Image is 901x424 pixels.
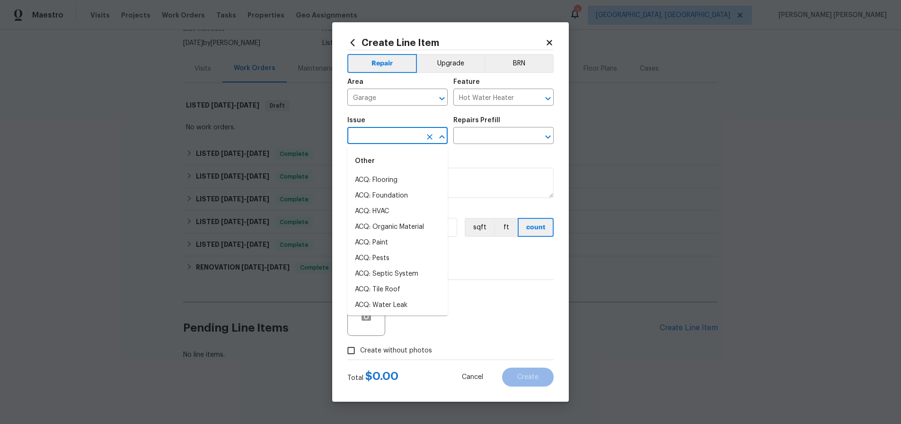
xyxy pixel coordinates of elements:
[453,117,500,124] h5: Repairs Prefill
[347,54,417,73] button: Repair
[494,218,518,237] button: ft
[347,150,448,172] div: Other
[541,130,555,144] button: Open
[417,54,485,73] button: Upgrade
[347,371,398,383] div: Total
[347,235,448,251] li: ACQ: Paint
[347,204,448,219] li: ACQ: HVAC
[518,218,554,237] button: count
[347,172,448,188] li: ACQ: Flooring
[347,313,448,329] li: Appliance Install
[347,282,448,298] li: ACQ: Tile Roof
[347,79,363,85] h5: Area
[453,79,480,85] h5: Feature
[360,346,432,356] span: Create without photos
[347,219,448,235] li: ACQ: Organic Material
[502,368,554,387] button: Create
[462,374,483,381] span: Cancel
[347,117,365,124] h5: Issue
[465,218,494,237] button: sqft
[541,92,555,105] button: Open
[517,374,539,381] span: Create
[365,370,398,382] span: $ 0.00
[347,188,448,204] li: ACQ: Foundation
[423,130,436,144] button: Clear
[347,298,448,313] li: ACQ: Water Leak
[447,368,498,387] button: Cancel
[347,266,448,282] li: ACQ: Septic System
[347,37,545,48] h2: Create Line Item
[347,251,448,266] li: ACQ: Pests
[435,92,449,105] button: Open
[484,54,554,73] button: BRN
[435,130,449,144] button: Close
